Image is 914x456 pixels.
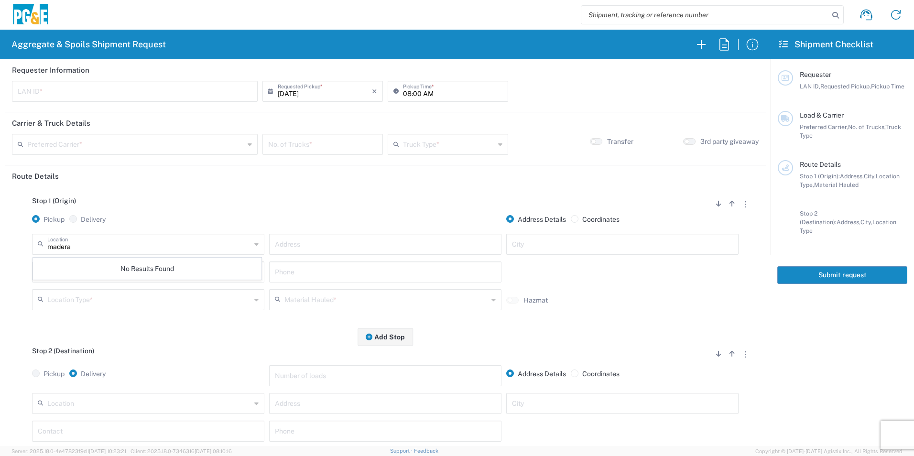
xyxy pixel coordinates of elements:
[800,111,844,119] span: Load & Carrier
[372,84,377,99] i: ×
[837,218,860,226] span: Address,
[871,83,904,90] span: Pickup Time
[779,39,873,50] h2: Shipment Checklist
[864,173,876,180] span: City,
[800,161,841,168] span: Route Details
[848,123,885,130] span: No. of Trucks,
[820,83,871,90] span: Requested Pickup,
[800,123,848,130] span: Preferred Carrier,
[131,448,232,454] span: Client: 2025.18.0-7346316
[571,215,620,224] label: Coordinates
[800,83,820,90] span: LAN ID,
[581,6,829,24] input: Shipment, tracking or reference number
[32,197,76,205] span: Stop 1 (Origin)
[840,173,864,180] span: Address,
[195,448,232,454] span: [DATE] 08:10:16
[777,266,907,284] button: Submit request
[12,65,89,75] h2: Requester Information
[860,218,872,226] span: City,
[12,172,59,181] h2: Route Details
[506,369,566,378] label: Address Details
[33,258,261,280] div: No Results Found
[800,210,837,226] span: Stop 2 (Destination):
[32,347,94,355] span: Stop 2 (Destination)
[12,119,90,128] h2: Carrier & Truck Details
[755,447,903,456] span: Copyright © [DATE]-[DATE] Agistix Inc., All Rights Reserved
[89,448,126,454] span: [DATE] 10:23:21
[523,296,548,304] label: Hazmat
[11,39,166,50] h2: Aggregate & Spoils Shipment Request
[358,328,413,346] button: Add Stop
[800,71,831,78] span: Requester
[814,181,859,188] span: Material Hauled
[414,448,438,454] a: Feedback
[607,137,633,146] label: Transfer
[506,215,566,224] label: Address Details
[390,448,414,454] a: Support
[700,137,759,146] label: 3rd party giveaway
[11,448,126,454] span: Server: 2025.18.0-4e47823f9d1
[571,369,620,378] label: Coordinates
[11,4,50,26] img: pge
[800,173,840,180] span: Stop 1 (Origin):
